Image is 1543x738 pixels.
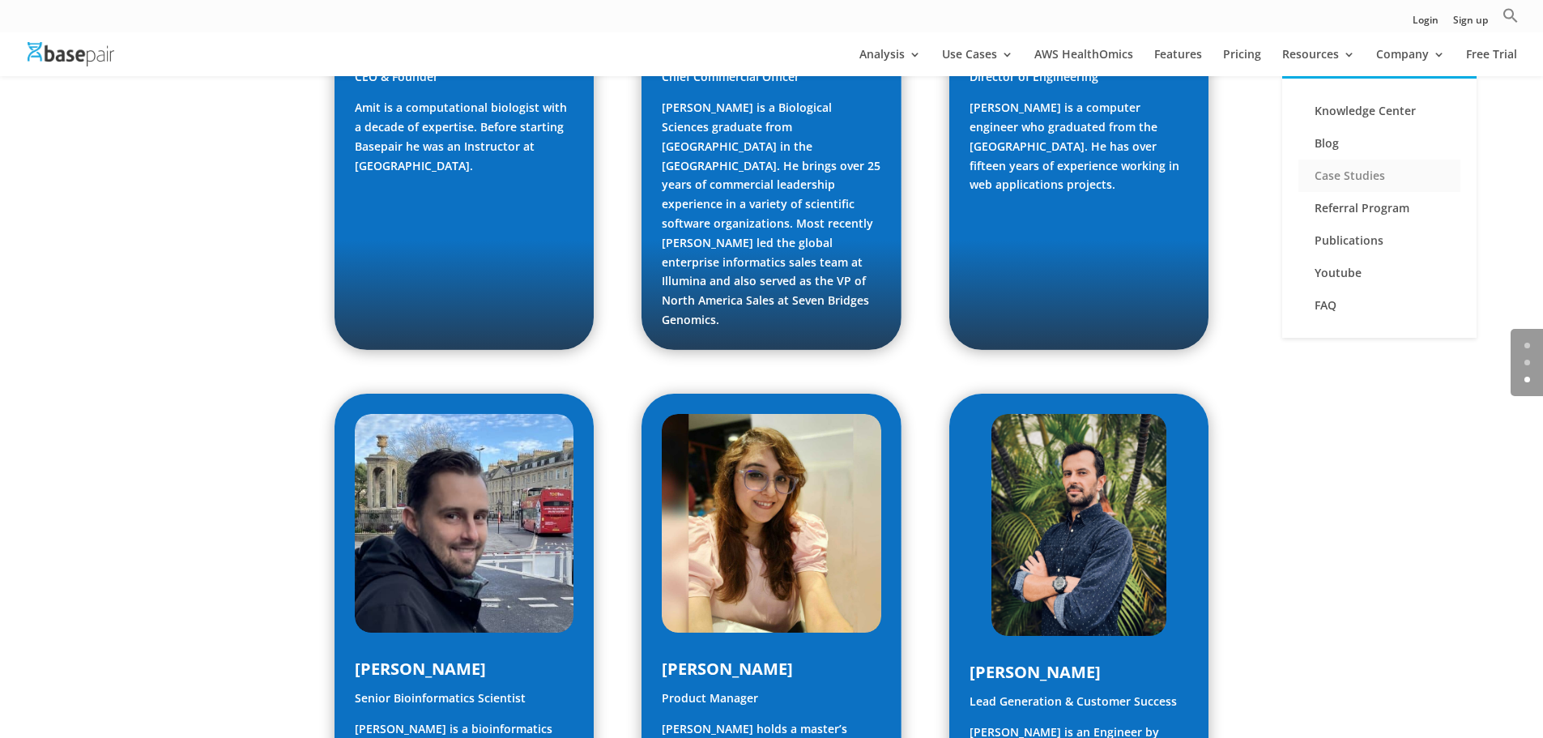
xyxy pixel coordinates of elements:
[1034,49,1133,76] a: AWS HealthOmics
[970,98,1188,194] p: [PERSON_NAME] is a computer engineer who graduated from the [GEOGRAPHIC_DATA]. He has over fiftee...
[355,67,573,98] p: CEO & Founder
[1298,257,1460,289] a: Youtube
[1524,343,1530,348] a: 0
[1503,7,1519,23] svg: Search
[1462,657,1524,719] iframe: Drift Widget Chat Controller
[1298,127,1460,160] a: Blog
[662,98,880,330] p: [PERSON_NAME] is a Biological Sciences graduate from [GEOGRAPHIC_DATA] in the [GEOGRAPHIC_DATA]. ...
[355,689,573,719] p: Senior Bioinformatics Scientist
[970,661,1101,683] span: [PERSON_NAME]
[1503,7,1519,32] a: Search Icon Link
[1466,49,1517,76] a: Free Trial
[1376,49,1445,76] a: Company
[1298,224,1460,257] a: Publications
[1223,49,1261,76] a: Pricing
[1282,49,1355,76] a: Resources
[662,658,793,680] span: [PERSON_NAME]
[1453,15,1488,32] a: Sign up
[1298,160,1460,192] a: Case Studies
[1298,289,1460,322] a: FAQ
[355,658,486,680] span: [PERSON_NAME]
[970,692,1188,723] p: Lead Generation & Customer Success
[355,98,573,175] p: Amit is a computational biologist with a decade of expertise. Before starting Basepair he was an ...
[942,49,1013,76] a: Use Cases
[1524,360,1530,365] a: 1
[859,49,921,76] a: Analysis
[1298,95,1460,127] a: Knowledge Center
[1524,377,1530,382] a: 2
[1154,49,1202,76] a: Features
[1413,15,1439,32] a: Login
[662,67,880,98] p: Chief Commercial Officer
[1298,192,1460,224] a: Referral Program
[970,67,1188,98] p: Director of Engineering
[28,42,114,66] img: Basepair
[662,689,880,719] p: Product Manager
